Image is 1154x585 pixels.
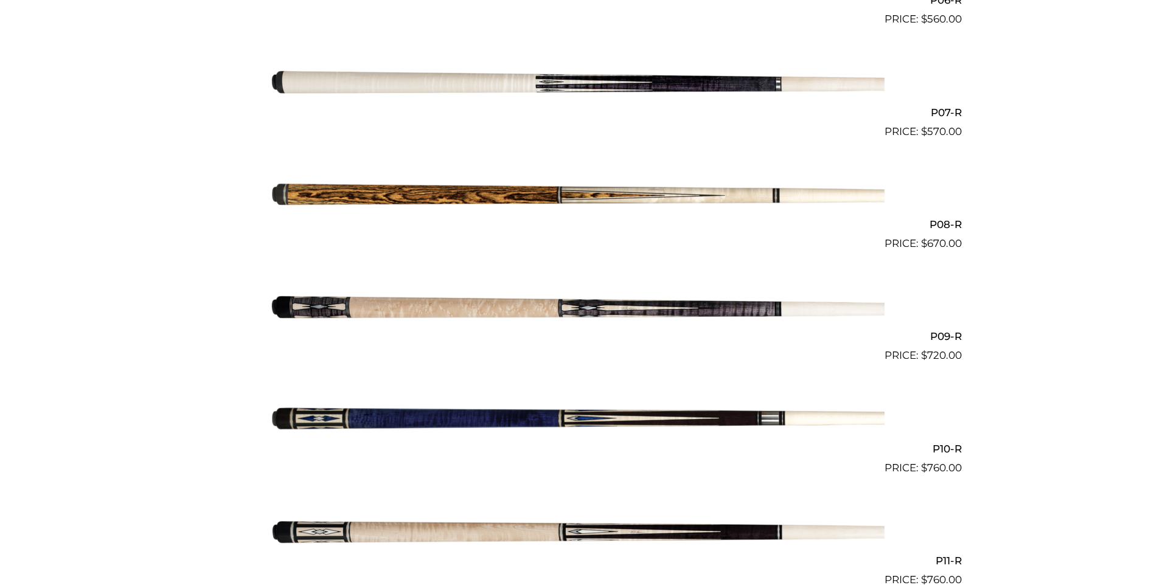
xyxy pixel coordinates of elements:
[270,32,885,134] img: P07-R
[921,13,962,25] bdi: 560.00
[921,13,927,25] span: $
[921,125,927,137] span: $
[193,550,962,572] h2: P11-R
[921,349,927,361] span: $
[270,369,885,471] img: P10-R
[921,237,927,249] span: $
[270,481,885,583] img: P11-R
[193,257,962,364] a: P09-R $720.00
[921,462,927,474] span: $
[193,213,962,236] h2: P08-R
[921,125,962,137] bdi: 570.00
[193,145,962,252] a: P08-R $670.00
[270,145,885,247] img: P08-R
[193,101,962,123] h2: P07-R
[193,325,962,348] h2: P09-R
[193,369,962,476] a: P10-R $760.00
[270,257,885,359] img: P09-R
[921,237,962,249] bdi: 670.00
[193,437,962,460] h2: P10-R
[921,349,962,361] bdi: 720.00
[921,462,962,474] bdi: 760.00
[193,32,962,139] a: P07-R $570.00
